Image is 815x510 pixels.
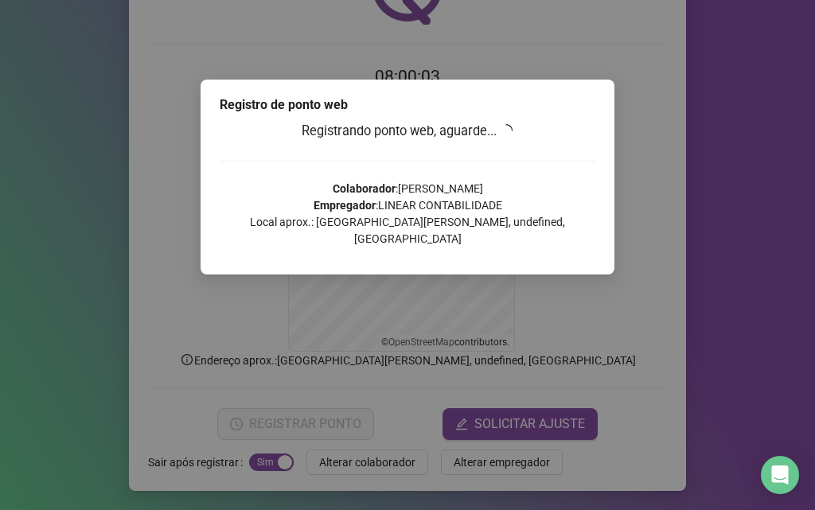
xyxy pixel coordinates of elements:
[761,456,799,494] div: Open Intercom Messenger
[220,95,595,115] div: Registro de ponto web
[314,199,376,212] strong: Empregador
[220,181,595,247] p: : [PERSON_NAME] : LINEAR CONTABILIDADE Local aprox.: [GEOGRAPHIC_DATA][PERSON_NAME], undefined, [...
[498,123,515,139] span: loading
[333,182,396,195] strong: Colaborador
[220,121,595,142] h3: Registrando ponto web, aguarde...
